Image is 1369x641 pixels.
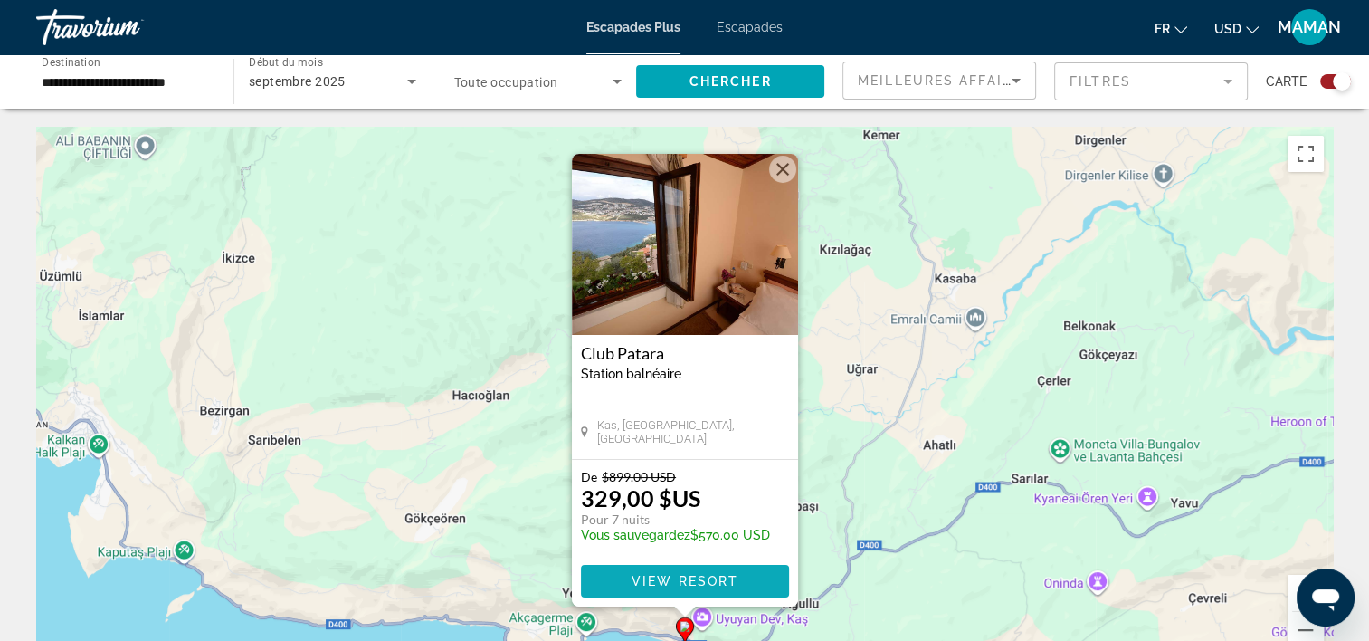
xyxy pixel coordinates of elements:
[1286,8,1333,46] button: Menu utilisateur
[1266,69,1307,94] span: Carte
[631,574,737,588] span: View Resort
[1155,15,1187,42] button: Changer la langue
[581,528,770,542] font: $570.00 USD
[717,20,783,34] a: Escapades
[581,484,700,512] font: 329,00 $US
[581,528,690,542] span: Vous sauvegardez
[249,74,346,89] span: septembre 2025
[1297,569,1355,627] iframe: Bouton de lancement de la fenêtre de messagerie
[1214,22,1241,36] span: USD
[454,75,558,90] span: Toute occupation
[602,469,676,484] span: $899.00 USD
[581,469,597,484] span: De
[1054,62,1248,101] button: Filtre
[858,70,1021,91] mat-select: Trier par
[572,154,798,335] img: ii_ptr4.jpg
[581,344,789,362] a: Club Patara
[769,156,796,183] button: Fermer
[636,65,824,98] button: Chercher
[858,73,1032,88] span: Meilleures affaires
[1278,18,1341,36] span: MAMAN
[42,55,100,68] span: Destination
[689,74,772,89] span: Chercher
[1155,22,1170,36] span: Fr
[36,4,217,51] a: Travorium
[581,565,789,598] button: View Resort
[249,56,323,69] span: Début du mois
[1288,575,1324,611] button: Zoom avant
[581,367,681,381] span: Station balnéaire
[1214,15,1259,42] button: Changer de devise
[586,20,680,34] a: Escapades Plus
[1288,136,1324,172] button: Passer en plein écran
[596,418,788,445] span: Kas, [GEOGRAPHIC_DATA], [GEOGRAPHIC_DATA]
[581,512,770,528] p: Pour 7 nuits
